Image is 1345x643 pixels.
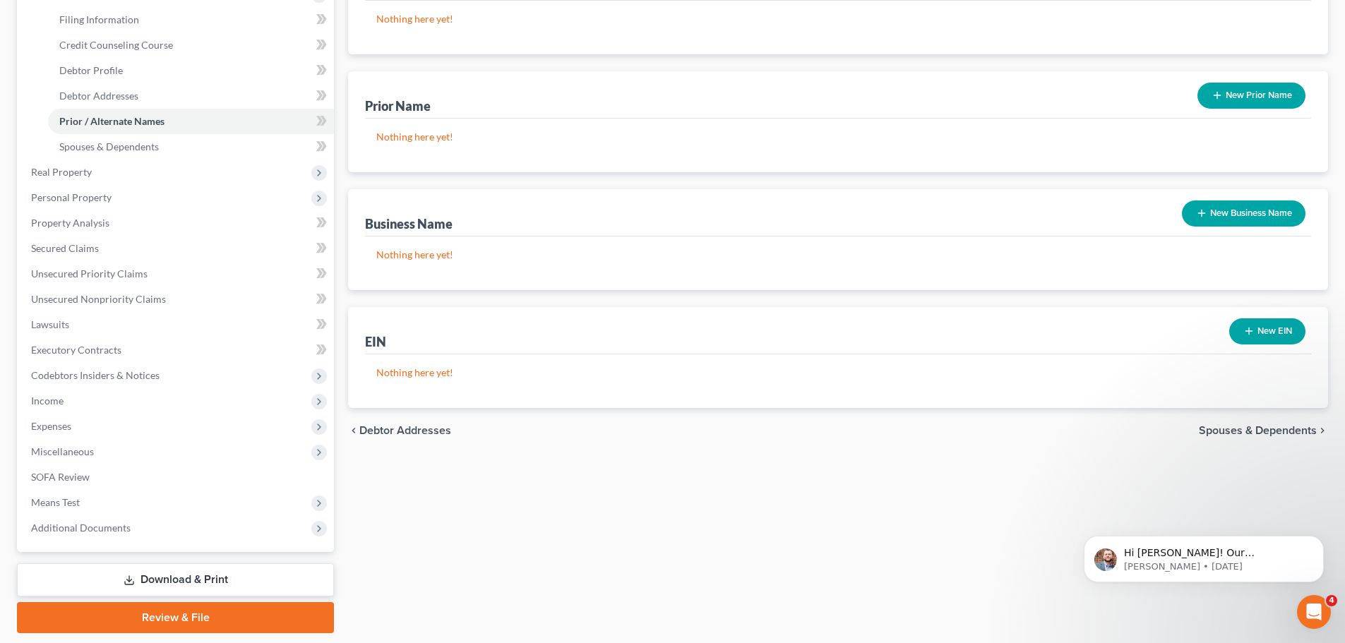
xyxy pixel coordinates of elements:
[31,369,160,381] span: Codebtors Insiders & Notices
[88,245,143,256] b: 2 minutes
[31,268,148,280] span: Unsecured Priority Claims
[1229,318,1305,344] button: New EIN
[376,130,1300,144] p: Nothing here yet!
[365,215,453,232] div: Business Name
[59,140,159,152] span: Spouses & Dependents
[48,58,334,83] a: Debtor Profile
[31,242,99,254] span: Secured Claims
[68,18,141,32] p: Active 30m ago
[376,248,1300,262] p: Nothing here yet!
[11,111,232,385] div: 🚨 PACER Multi-Factor Authentication Now Required 🚨Starting [DATE], PACER requires Multi-Factor Au...
[67,462,78,474] button: Upload attachment
[31,318,69,330] span: Lawsuits
[20,337,334,363] a: Executory Contracts
[1182,200,1305,227] button: New Business Name
[48,109,334,134] a: Prior / Alternate Names
[59,39,173,51] span: Credit Counseling Course
[248,6,273,31] div: Close
[20,261,334,287] a: Unsecured Priority Claims
[1199,425,1317,436] span: Spouses & Dependents
[9,6,36,32] button: go back
[376,12,1300,26] p: Nothing here yet!
[23,387,133,396] div: [PERSON_NAME] • [DATE]
[365,333,386,350] div: EIN
[23,120,203,145] b: 🚨 PACER Multi-Factor Authentication Now Required 🚨
[31,191,112,203] span: Personal Property
[48,134,334,160] a: Spouses & Dependents
[1317,425,1328,436] i: chevron_right
[23,217,220,286] div: Please be sure to enable MFA in your PACER account settings. Once enabled, you will have to enter...
[365,97,431,114] div: Prior Name
[17,563,334,596] a: Download & Print
[68,7,160,18] h1: [PERSON_NAME]
[20,287,334,312] a: Unsecured Nonpriority Claims
[221,6,248,32] button: Home
[23,294,104,305] a: Learn More Here
[23,154,220,209] div: Starting [DATE], PACER requires Multi-Factor Authentication (MFA) for all filers in select distri...
[376,366,1300,380] p: Nothing here yet!
[48,32,334,58] a: Credit Counseling Course
[31,420,71,432] span: Expenses
[59,64,123,76] span: Debtor Profile
[242,457,265,479] button: Send a message…
[31,344,121,356] span: Executory Contracts
[20,236,334,261] a: Secured Claims
[31,217,109,229] span: Property Analysis
[31,166,92,178] span: Real Property
[348,425,451,436] button: chevron_left Debtor Addresses
[1197,83,1305,109] button: New Prior Name
[1326,595,1337,606] span: 4
[1297,595,1331,629] iframe: Intercom live chat
[20,210,334,236] a: Property Analysis
[31,445,94,457] span: Miscellaneous
[348,425,359,436] i: chevron_left
[1063,506,1345,605] iframe: Intercom notifications message
[31,395,64,407] span: Income
[48,7,334,32] a: Filing Information
[31,496,80,508] span: Means Test
[359,425,451,436] span: Debtor Addresses
[20,312,334,337] a: Lawsuits
[40,8,63,30] img: Profile image for Emma
[31,522,131,534] span: Additional Documents
[31,293,166,305] span: Unsecured Nonpriority Claims
[22,462,33,474] button: Emoji picker
[23,314,211,367] i: We use the Salesforce Authenticator app for MFA at NextChapter and other users are reporting the ...
[17,602,334,633] a: Review & File
[12,433,270,457] textarea: Message…
[59,115,165,127] span: Prior / Alternate Names
[1199,425,1328,436] button: Spouses & Dependents chevron_right
[31,471,90,483] span: SOFA Review
[11,111,271,416] div: Emma says…
[59,90,138,102] span: Debtor Addresses
[20,464,334,490] a: SOFA Review
[48,83,334,109] a: Debtor Addresses
[59,13,139,25] span: Filing Information
[44,462,56,474] button: Gif picker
